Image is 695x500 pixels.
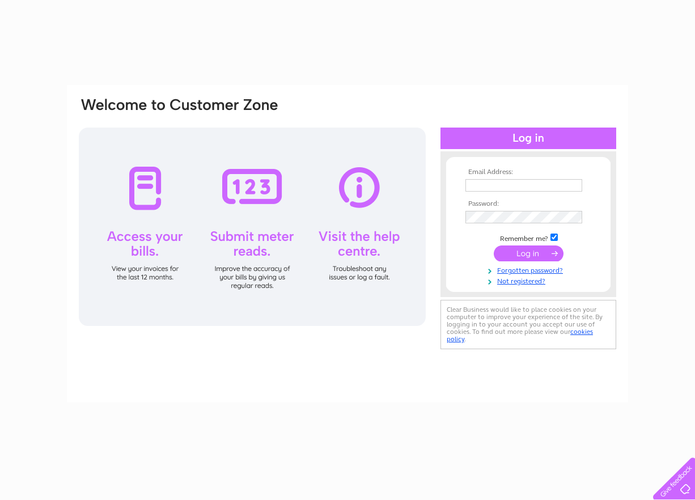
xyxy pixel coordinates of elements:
[463,168,594,176] th: Email Address:
[465,264,594,275] a: Forgotten password?
[447,328,593,343] a: cookies policy
[465,275,594,286] a: Not registered?
[463,232,594,243] td: Remember me?
[494,245,563,261] input: Submit
[440,300,616,349] div: Clear Business would like to place cookies on your computer to improve your experience of the sit...
[463,200,594,208] th: Password:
